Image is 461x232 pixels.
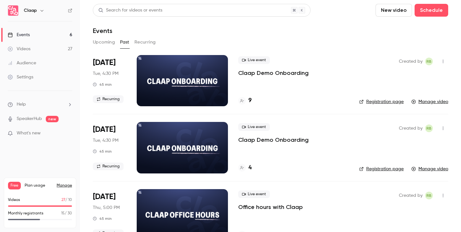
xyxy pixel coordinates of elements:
p: Monthly registrants [8,211,44,216]
div: 45 min [93,216,112,221]
a: Manage video [411,99,448,105]
li: help-dropdown-opener [8,101,72,108]
img: Claap [8,5,18,16]
span: Created by [399,192,423,199]
iframe: Noticeable Trigger [65,131,72,136]
span: Live event [238,56,270,64]
div: Sep 30 Tue, 5:30 PM (Europe/Paris) [93,122,126,173]
h1: Events [93,27,112,35]
span: Created by [399,58,423,65]
a: SpeakerHub [17,116,42,122]
span: Free [8,182,21,189]
span: 27 [61,198,65,202]
span: new [46,116,59,122]
div: Events [8,32,30,38]
span: Recurring [93,163,124,170]
button: Schedule [415,4,448,17]
span: Tue, 4:30 PM [93,70,118,77]
button: Past [120,37,129,47]
a: Manage video [411,166,448,172]
div: 45 min [93,149,112,154]
p: Videos [8,197,20,203]
h4: 4 [248,164,252,172]
h6: Claap [24,7,37,14]
h4: 9 [248,96,252,105]
a: Claap Demo Onboarding [238,69,309,77]
span: Thu, 5:00 PM [93,204,120,211]
div: Videos [8,46,30,52]
span: Help [17,101,26,108]
span: Recurring [93,95,124,103]
a: Registration page [359,99,404,105]
span: Created by [399,124,423,132]
span: 15 [61,212,65,215]
span: Tue, 4:30 PM [93,137,118,144]
p: / 10 [61,197,72,203]
span: Live event [238,190,270,198]
button: New video [376,4,412,17]
a: 9 [238,96,252,105]
div: Search for videos or events [98,7,162,14]
span: Plan usage [25,183,53,188]
span: RB [426,58,432,65]
a: Office hours with Claap [238,203,303,211]
span: [DATE] [93,58,116,68]
a: 4 [238,164,252,172]
a: Claap Demo Onboarding [238,136,309,144]
span: RB [426,192,432,199]
button: Recurring [134,37,156,47]
a: Registration page [359,166,404,172]
span: Live event [238,123,270,131]
p: / 30 [61,211,72,216]
span: Robin Bonduelle [425,124,433,132]
span: [DATE] [93,192,116,202]
span: RB [426,124,432,132]
button: Upcoming [93,37,115,47]
div: Settings [8,74,33,80]
span: [DATE] [93,124,116,135]
div: 45 min [93,82,112,87]
div: Oct 7 Tue, 5:30 PM (Europe/Paris) [93,55,126,106]
div: Audience [8,60,36,66]
span: Robin Bonduelle [425,58,433,65]
a: Manage [57,183,72,188]
span: What's new [17,130,41,137]
span: Robin Bonduelle [425,192,433,199]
